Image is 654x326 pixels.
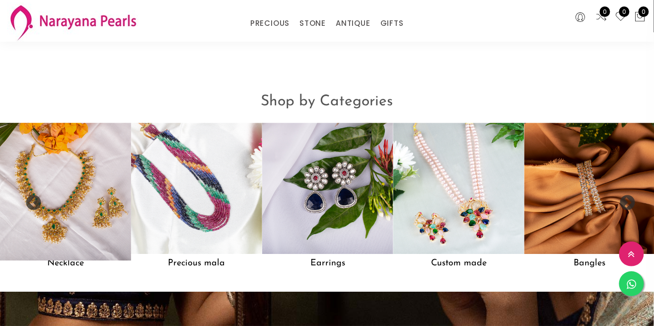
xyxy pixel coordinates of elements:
span: 0 [600,6,610,17]
button: Next [619,195,629,205]
h5: Custom made [393,254,524,273]
a: PRECIOUS [250,16,290,31]
a: ANTIQUE [336,16,370,31]
a: 0 [596,11,608,24]
button: 0 [635,11,647,24]
img: Custom made [393,123,524,254]
img: Precious mala [131,123,262,254]
span: 0 [639,6,649,17]
button: Previous [25,195,35,205]
h5: Earrings [262,254,393,273]
a: GIFTS [380,16,404,31]
a: STONE [299,16,326,31]
img: Earrings [262,123,393,254]
h5: Precious mala [131,254,262,273]
span: 0 [619,6,630,17]
a: 0 [615,11,627,24]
